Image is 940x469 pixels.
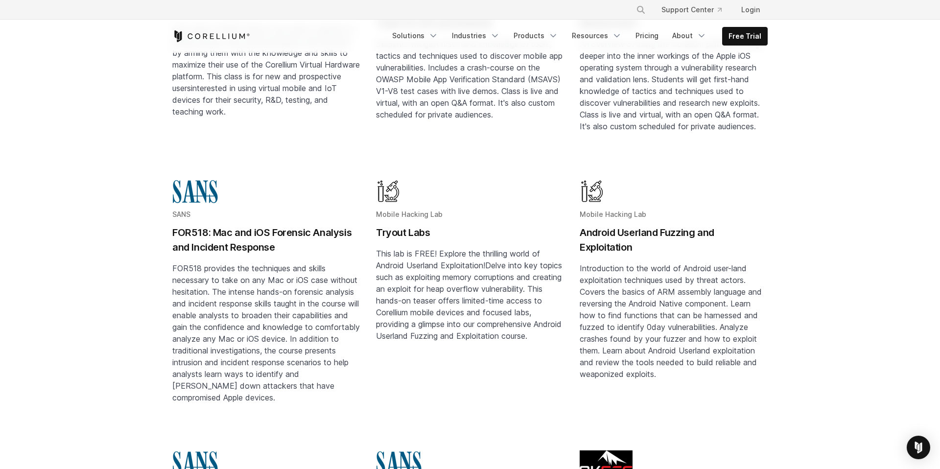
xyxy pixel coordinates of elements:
[376,179,400,204] img: Mobile Hacking Lab - Graphic Only
[566,27,628,45] a: Resources
[580,179,768,435] a: Blog post summary: Android Userland Fuzzing and Exploitation
[376,179,564,435] a: Blog post summary: Tryout Labs
[376,210,443,218] span: Mobile Hacking Lab
[508,27,564,45] a: Products
[172,30,250,42] a: Corellium Home
[172,179,218,204] img: sans-logo-cropped
[624,1,768,19] div: Navigation Menu
[733,1,768,19] a: Login
[666,27,712,45] a: About
[376,39,563,119] span: Students will gain first-hand knowledge of tools, tactics and techniques used to discover mobile ...
[632,1,650,19] button: Search
[446,27,506,45] a: Industries
[580,210,646,218] span: Mobile Hacking Lab
[172,179,360,435] a: Blog post summary: FOR518: Mac and iOS Forensic Analysis and Incident Response
[580,225,768,255] h2: Android Userland Fuzzing and Exploitation
[172,210,190,218] span: SANS
[580,179,604,204] img: Mobile Hacking Lab - Graphic Only
[723,27,767,45] a: Free Trial
[172,263,360,402] span: FOR518 provides the techniques and skills necessary to take on any Mac or iOS case without hesita...
[376,260,562,341] span: Delve into key topics such as exploiting memory corruptions and creating an exploit for heap over...
[654,1,729,19] a: Support Center
[172,83,337,117] span: interested in using virtual mobile and IoT devices for their security, R&D, testing, and teaching...
[386,27,768,46] div: Navigation Menu
[376,225,564,240] h2: Tryout Labs
[376,249,540,270] span: This lab is FREE! Explore the thrilling world of Android Userland Exploitation!
[580,263,762,379] span: Introduction to the world of Android user-land exploitation techniques used by threat actors. Cov...
[172,225,360,255] h2: FOR518: Mac and iOS Forensic Analysis and Incident Response
[386,27,444,45] a: Solutions
[907,436,930,459] div: Open Intercom Messenger
[630,27,664,45] a: Pricing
